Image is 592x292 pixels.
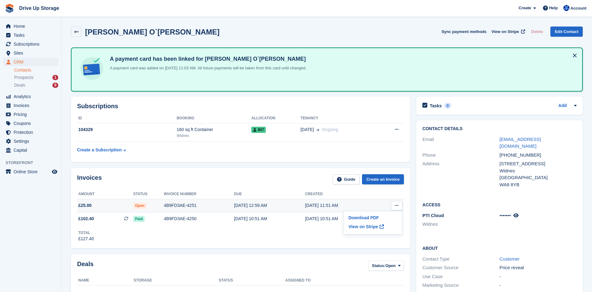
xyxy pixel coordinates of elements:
[499,174,577,181] div: [GEOGRAPHIC_DATA]
[549,5,558,11] span: Help
[107,56,306,63] h4: A payment card has been linked for [PERSON_NAME] O`[PERSON_NAME]
[346,214,400,222] a: Download PDF
[300,126,314,133] span: [DATE]
[107,65,306,71] p: A payment card was added on [DATE] 11:03 AM. All future payments will be taken from this card unt...
[77,103,404,110] h2: Subscriptions
[499,213,511,218] span: •••••••
[385,263,396,269] span: Open
[305,216,376,222] div: [DATE] 10:51 AM
[550,27,583,37] a: Edit Contact
[3,58,58,66] a: menu
[3,31,58,39] a: menu
[79,56,105,81] img: card-linked-ebf98d0992dc2aeb22e95c0e3c79077019eb2392cfd83c6a337811c24bc77127.svg
[78,202,92,209] span: £25.00
[14,110,51,119] span: Pricing
[14,82,58,88] a: Deals 9
[3,128,58,137] a: menu
[499,282,577,289] div: -
[77,113,177,123] th: ID
[499,160,577,167] div: [STREET_ADDRESS]
[489,27,526,37] a: View on Stripe
[133,189,164,199] th: Status
[77,261,93,272] h2: Deals
[285,276,404,286] th: Assigned to
[78,236,94,242] div: £127.40
[177,133,251,138] div: Widnes
[3,119,58,128] a: menu
[422,245,577,251] h2: About
[305,202,376,209] div: [DATE] 11:51 AM
[78,216,94,222] span: £102.40
[491,29,519,35] span: View on Stripe
[422,126,577,131] h2: Contact Details
[133,203,146,209] span: Open
[499,181,577,188] div: WA8 8YB
[14,22,51,31] span: Home
[77,144,126,156] a: Create a Subscription
[528,27,545,37] button: Delete
[6,160,61,166] span: Storefront
[422,152,499,159] div: Phone
[422,264,499,271] div: Customer Source
[219,276,285,286] th: Status
[14,49,51,57] span: Sites
[164,202,234,209] div: 4B9FD3AE-4251
[499,256,520,261] a: Customer
[422,160,499,188] div: Address
[14,40,51,48] span: Subscriptions
[14,67,58,73] a: Contacts
[3,137,58,146] a: menu
[430,103,442,109] h2: Tasks
[422,201,577,208] h2: Access
[14,167,51,176] span: Online Store
[422,213,444,218] span: PTI Cloud
[3,40,58,48] a: menu
[422,221,499,228] li: Widnes
[422,273,499,280] div: Use Case
[77,147,122,153] div: Create a Subscription
[14,92,51,101] span: Analytics
[3,167,58,176] a: menu
[372,263,385,269] span: Status:
[234,216,305,222] div: [DATE] 10:51 AM
[499,264,577,271] div: Price reveal
[5,4,14,13] img: stora-icon-8386f47178a22dfd0bd8f6a31ec36ba5ce8667c1dd55bd0f319d3a0aa187defe.svg
[14,137,51,146] span: Settings
[14,58,51,66] span: CRM
[3,49,58,57] a: menu
[14,74,58,81] a: Prospects 1
[3,146,58,154] a: menu
[570,5,586,11] span: Account
[177,113,251,123] th: Booking
[499,137,541,149] a: [EMAIL_ADDRESS][DOMAIN_NAME]
[558,102,567,109] a: Add
[3,92,58,101] a: menu
[52,75,58,80] div: 1
[346,222,400,232] p: View on Stripe
[14,146,51,154] span: Capital
[563,5,569,11] img: Widnes Team
[77,174,102,184] h2: Invoices
[77,276,134,286] th: Name
[368,261,404,271] button: Status: Open
[14,119,51,128] span: Coupons
[422,136,499,150] div: Email
[133,216,145,222] span: Paid
[300,113,377,123] th: Tenancy
[164,189,234,199] th: Invoice number
[499,152,577,159] div: [PHONE_NUMBER]
[52,83,58,88] div: 9
[234,189,305,199] th: Due
[322,127,338,132] span: Ongoing
[444,103,451,109] div: 0
[3,22,58,31] a: menu
[77,126,177,133] div: 104329
[251,127,266,133] span: 807
[78,230,94,236] div: Total
[17,3,62,13] a: Drive Up Storage
[177,126,251,133] div: 160 sq ft Container
[14,82,25,88] span: Deals
[14,75,33,80] span: Prospects
[499,167,577,175] div: Widnes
